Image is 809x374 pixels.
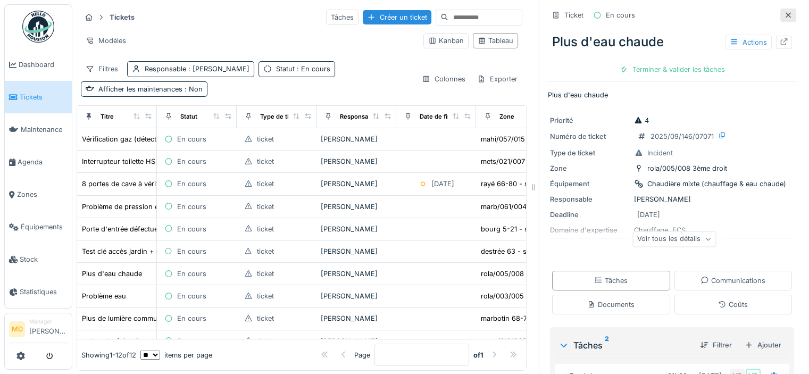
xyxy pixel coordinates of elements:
[5,243,72,276] a: Stock
[481,291,570,301] div: rola/003/005 2ème gauche
[177,224,206,234] div: En cours
[594,276,628,286] div: Tâches
[321,156,392,167] div: [PERSON_NAME]
[257,246,274,256] div: ticket
[17,189,68,200] span: Zones
[257,156,274,167] div: ticket
[478,36,513,46] div: Tableau
[5,48,72,81] a: Dashboard
[321,134,392,144] div: [PERSON_NAME]
[550,194,794,204] div: [PERSON_NAME]
[5,276,72,308] a: Statistiques
[20,287,68,297] span: Statistiques
[481,156,548,167] div: mets/021/007 1er - d
[647,148,673,158] div: Incident
[696,338,736,352] div: Filtrer
[481,246,534,256] div: destrée 63 - site
[718,300,748,310] div: Coûts
[180,112,197,121] div: Statut
[9,321,25,337] li: MD
[260,112,302,121] div: Type de ticket
[550,148,630,158] div: Type de ticket
[499,112,514,121] div: Zone
[321,179,392,189] div: [PERSON_NAME]
[321,269,392,279] div: [PERSON_NAME]
[81,350,136,360] div: Showing 1 - 12 of 12
[177,156,206,167] div: En cours
[5,113,72,146] a: Maintenance
[550,210,630,220] div: Deadline
[481,313,550,323] div: marbotin 68-70 - site
[257,224,274,234] div: ticket
[481,336,563,346] div: gram/013/005 2ème droit
[321,313,392,323] div: [PERSON_NAME]
[473,350,483,360] strong: of 1
[257,269,274,279] div: ticket
[354,350,370,360] div: Page
[321,224,392,234] div: [PERSON_NAME]
[548,90,796,100] p: Plus d'eau chaude
[22,11,54,43] img: Badge_color-CXgf-gQk.svg
[647,163,727,173] div: rola/005/008 3ème droit
[82,336,208,346] div: recherche fuite d'eau tuyauterie toilette
[431,179,454,189] div: [DATE]
[548,28,796,56] div: Plus d'eau chaude
[276,64,330,74] div: Statut
[257,134,274,144] div: ticket
[363,10,431,24] div: Créer un ticket
[182,85,203,93] span: : Non
[19,60,68,70] span: Dashboard
[177,246,206,256] div: En cours
[145,64,249,74] div: Responsable
[564,10,583,20] div: Ticket
[21,124,68,135] span: Maintenance
[82,269,142,279] div: Plus d'eau chaude
[550,179,630,189] div: Équipement
[101,112,114,121] div: Titre
[82,291,126,301] div: Problème eau
[632,231,716,247] div: Voir tous les détails
[82,246,195,256] div: Test clé accès jardin + copie clé 63
[82,313,194,323] div: Plus de lumière communs marb 70
[29,318,68,340] li: [PERSON_NAME]
[587,300,635,310] div: Documents
[9,318,68,343] a: MD Manager[PERSON_NAME]
[321,246,392,256] div: [PERSON_NAME]
[21,222,68,232] span: Équipements
[257,179,274,189] div: ticket
[321,291,392,301] div: [PERSON_NAME]
[481,134,562,144] div: mahi/057/015 6ème droit
[481,202,563,212] div: marb/061/004 2ème droit
[82,134,399,144] div: Vérification gaz (détecteur qui sonne tout le temps) dans l’appartement 15 à [GEOGRAPHIC_DATA]
[29,318,68,326] div: Manager
[20,254,68,264] span: Stock
[472,71,522,87] div: Exporter
[321,202,392,212] div: [PERSON_NAME]
[637,210,660,220] div: [DATE]
[257,202,274,212] div: ticket
[5,178,72,211] a: Zones
[321,336,392,346] div: [PERSON_NAME]
[257,313,274,323] div: ticket
[550,194,630,204] div: Responsable
[550,131,630,142] div: Numéro de ticket
[20,92,68,102] span: Tickets
[428,36,464,46] div: Kanban
[18,157,68,167] span: Agenda
[82,224,198,234] div: Porte d'entrée défectueuse bourg 5
[257,291,274,301] div: ticket
[82,156,155,167] div: Interrupteur toilette HS
[326,10,358,25] div: Tâches
[186,65,249,73] span: : [PERSON_NAME]
[295,65,330,73] span: : En cours
[700,276,765,286] div: Communications
[177,336,206,346] div: En cours
[177,202,206,212] div: En cours
[5,211,72,243] a: Équipements
[725,35,772,50] div: Actions
[177,313,206,323] div: En cours
[257,336,274,346] div: ticket
[481,179,536,189] div: rayé 66-80 - site
[140,350,212,360] div: items per page
[177,179,206,189] div: En cours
